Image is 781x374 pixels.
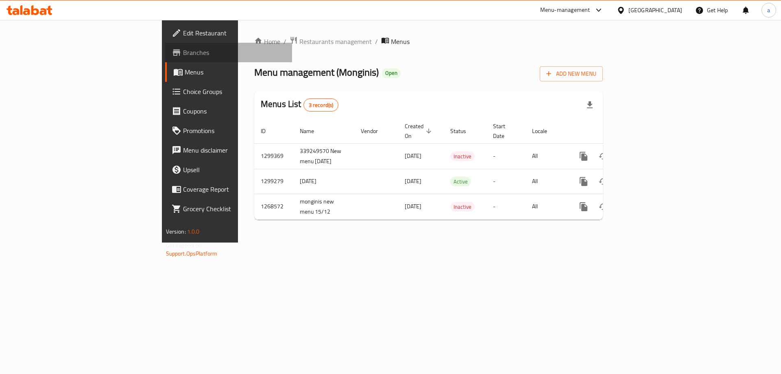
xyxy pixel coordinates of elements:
div: Export file [580,95,600,115]
td: - [486,169,526,194]
td: [DATE] [293,169,354,194]
td: monginis new menu 15/12 [293,194,354,219]
span: Created On [405,121,434,141]
li: / [375,37,378,46]
a: Grocery Checklist [165,199,292,219]
span: Inactive [450,202,475,212]
a: Support.OpsPlatform [166,248,218,259]
div: [GEOGRAPHIC_DATA] [628,6,682,15]
button: more [574,172,593,191]
button: more [574,147,593,166]
span: a [767,6,770,15]
span: Active [450,177,471,186]
span: Start Date [493,121,516,141]
nav: breadcrumb [254,36,603,47]
span: [DATE] [405,176,421,186]
span: Locale [532,126,558,136]
td: All [526,194,567,219]
div: Menu-management [540,5,590,15]
span: 3 record(s) [304,101,338,109]
span: Menu management ( Monginis ) [254,63,379,81]
span: Restaurants management [299,37,372,46]
span: 1.0.0 [187,226,200,237]
span: Promotions [183,126,286,136]
a: Restaurants management [290,36,372,47]
a: Edit Restaurant [165,23,292,43]
button: more [574,197,593,217]
button: Add New Menu [540,66,603,81]
span: Name [300,126,325,136]
span: Menus [391,37,410,46]
span: Status [450,126,477,136]
td: All [526,169,567,194]
a: Promotions [165,121,292,140]
td: - [486,194,526,219]
a: Coupons [165,101,292,121]
span: Choice Groups [183,87,286,96]
span: Menus [185,67,286,77]
td: All [526,143,567,169]
span: Branches [183,48,286,57]
span: [DATE] [405,151,421,161]
span: Menu disclaimer [183,145,286,155]
button: Change Status [593,147,613,166]
span: Coupons [183,106,286,116]
td: - [486,143,526,169]
span: Version: [166,226,186,237]
span: Inactive [450,152,475,161]
span: Coverage Report [183,184,286,194]
span: Vendor [361,126,388,136]
button: Change Status [593,172,613,191]
th: Actions [567,119,659,144]
span: Add New Menu [546,69,596,79]
span: [DATE] [405,201,421,212]
span: Grocery Checklist [183,204,286,214]
a: Menus [165,62,292,82]
a: Menu disclaimer [165,140,292,160]
span: Get support on: [166,240,203,251]
span: ID [261,126,276,136]
span: Open [382,70,401,77]
span: Edit Restaurant [183,28,286,38]
button: Change Status [593,197,613,217]
a: Choice Groups [165,82,292,101]
td: 339249570 New menu [DATE] [293,143,354,169]
div: Open [382,68,401,78]
span: Upsell [183,165,286,175]
a: Branches [165,43,292,62]
a: Upsell [165,160,292,179]
table: enhanced table [254,119,659,220]
a: Coverage Report [165,179,292,199]
h2: Menus List [261,98,338,112]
